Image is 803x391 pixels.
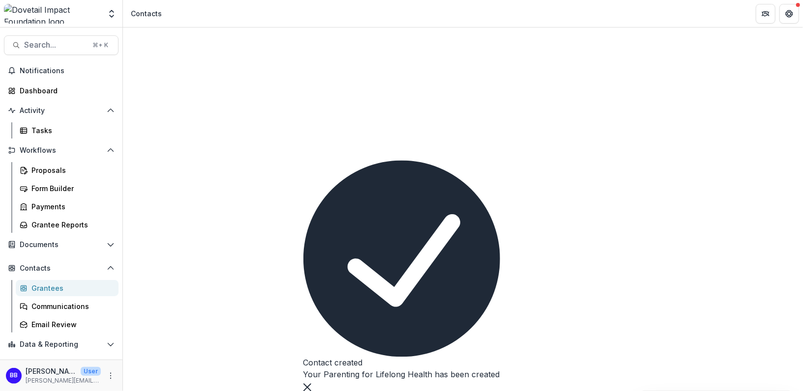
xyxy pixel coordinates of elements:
[24,40,87,50] span: Search...
[31,125,111,136] div: Tasks
[16,217,119,233] a: Grantee Reports
[4,35,119,55] button: Search...
[4,63,119,79] button: Notifications
[20,146,103,155] span: Workflows
[131,8,162,19] div: Contacts
[127,6,166,21] nav: breadcrumb
[105,370,117,382] button: More
[16,280,119,296] a: Grantees
[4,260,119,276] button: Open Contacts
[31,301,111,311] div: Communications
[31,220,111,230] div: Grantee Reports
[81,367,101,376] p: User
[26,376,101,385] p: [PERSON_NAME][EMAIL_ADDRESS][DOMAIN_NAME]
[4,4,101,24] img: Dovetail Impact Foundation logo
[16,122,119,139] a: Tasks
[20,241,103,249] span: Documents
[26,366,77,376] p: [PERSON_NAME]
[20,67,115,75] span: Notifications
[31,201,111,212] div: Payments
[31,319,111,330] div: Email Review
[20,85,111,96] div: Dashboard
[16,198,119,215] a: Payments
[31,283,111,293] div: Grantees
[16,162,119,178] a: Proposals
[105,4,119,24] button: Open entity switcher
[20,107,103,115] span: Activity
[10,372,18,379] div: Bryan Bahizi
[4,336,119,352] button: Open Data & Reporting
[20,340,103,349] span: Data & Reporting
[90,40,110,51] div: ⌘ + K
[16,298,119,314] a: Communications
[4,83,119,99] a: Dashboard
[20,264,103,273] span: Contacts
[756,4,775,24] button: Partners
[4,237,119,252] button: Open Documents
[16,316,119,333] a: Email Review
[779,4,799,24] button: Get Help
[4,103,119,118] button: Open Activity
[16,180,119,196] a: Form Builder
[4,142,119,158] button: Open Workflows
[31,183,111,194] div: Form Builder
[31,165,111,175] div: Proposals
